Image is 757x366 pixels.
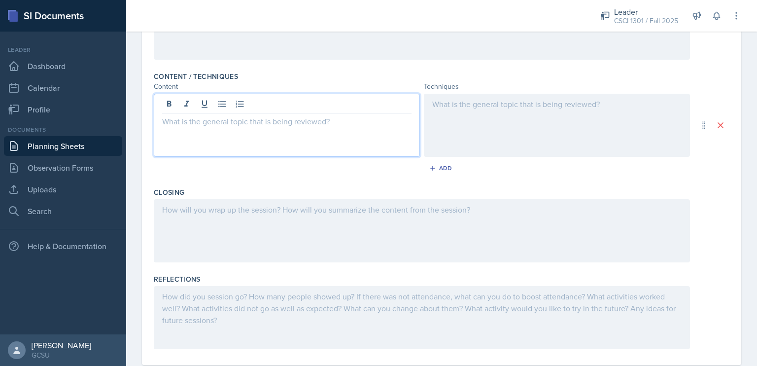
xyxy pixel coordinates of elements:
a: Calendar [4,78,122,98]
div: CSCI 1301 / Fall 2025 [614,16,678,26]
a: Uploads [4,180,122,199]
a: Dashboard [4,56,122,76]
label: Content / Techniques [154,72,238,81]
div: GCSU [32,350,91,360]
div: Leader [614,6,678,18]
label: Closing [154,187,184,197]
a: Profile [4,100,122,119]
div: Documents [4,125,122,134]
div: Techniques [424,81,690,92]
label: Reflections [154,274,201,284]
div: Help & Documentation [4,236,122,256]
div: [PERSON_NAME] [32,340,91,350]
button: Add [426,161,458,176]
div: Leader [4,45,122,54]
a: Observation Forms [4,158,122,178]
a: Planning Sheets [4,136,122,156]
div: Add [431,164,452,172]
div: Content [154,81,420,92]
a: Search [4,201,122,221]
